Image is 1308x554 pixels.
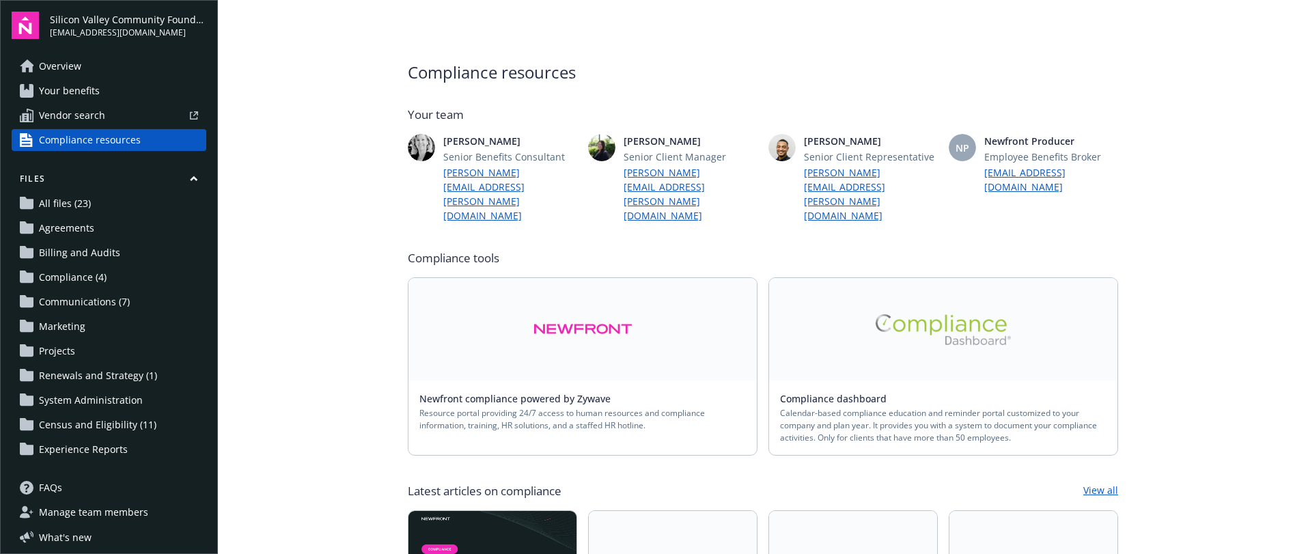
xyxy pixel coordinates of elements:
a: Compliance dashboard [780,392,897,405]
span: Compliance resources [408,60,1118,85]
a: Vendor search [12,105,206,126]
span: Compliance (4) [39,266,107,288]
a: Newfront compliance powered by Zywave [419,392,622,405]
img: navigator-logo.svg [12,12,39,39]
a: Alt [769,278,1117,380]
span: Your benefits [39,80,100,102]
span: Communications (7) [39,291,130,313]
a: Compliance resources [12,129,206,151]
span: What ' s new [39,530,92,544]
span: Marketing [39,316,85,337]
span: Vendor search [39,105,105,126]
a: View all [1083,483,1118,499]
a: Overview [12,55,206,77]
span: [PERSON_NAME] [624,134,757,148]
a: Billing and Audits [12,242,206,264]
a: Communications (7) [12,291,206,313]
span: Agreements [39,217,94,239]
span: Manage team members [39,501,148,523]
img: photo [408,134,435,161]
a: Manage team members [12,501,206,523]
a: [EMAIL_ADDRESS][DOMAIN_NAME] [984,165,1118,194]
a: Projects [12,340,206,362]
a: [PERSON_NAME][EMAIL_ADDRESS][PERSON_NAME][DOMAIN_NAME] [624,165,757,223]
button: What's new [12,530,113,544]
a: Renewals and Strategy (1) [12,365,206,387]
span: All files (23) [39,193,91,214]
span: Silicon Valley Community Foundation [50,12,206,27]
img: photo [588,134,615,161]
span: Newfront Producer [984,134,1118,148]
a: Experience Reports [12,439,206,460]
a: Marketing [12,316,206,337]
a: Alt [408,278,757,380]
img: photo [768,134,796,161]
a: [PERSON_NAME][EMAIL_ADDRESS][PERSON_NAME][DOMAIN_NAME] [443,165,577,223]
img: Alt [875,314,1012,345]
span: Your team [408,107,1118,123]
a: System Administration [12,389,206,411]
span: Calendar-based compliance education and reminder portal customized to your company and plan year.... [780,407,1107,444]
span: Compliance tools [408,250,1118,266]
span: Resource portal providing 24/7 access to human resources and compliance information, training, HR... [419,407,746,432]
span: Employee Benefits Broker [984,150,1118,164]
a: All files (23) [12,193,206,214]
span: Overview [39,55,81,77]
span: [EMAIL_ADDRESS][DOMAIN_NAME] [50,27,206,39]
img: Alt [533,314,632,345]
span: NP [956,141,969,155]
span: Senior Client Manager [624,150,757,164]
span: Census and Eligibility (11) [39,414,156,436]
span: Senior Client Representative [804,150,938,164]
span: [PERSON_NAME] [804,134,938,148]
span: System Administration [39,389,143,411]
a: Compliance (4) [12,266,206,288]
span: Renewals and Strategy (1) [39,365,157,387]
span: Projects [39,340,75,362]
a: Census and Eligibility (11) [12,414,206,436]
span: Latest articles on compliance [408,483,561,499]
a: FAQs [12,477,206,499]
button: Files [12,173,206,190]
span: Billing and Audits [39,242,120,264]
span: Senior Benefits Consultant [443,150,577,164]
span: [PERSON_NAME] [443,134,577,148]
span: Compliance resources [39,129,141,151]
a: [PERSON_NAME][EMAIL_ADDRESS][PERSON_NAME][DOMAIN_NAME] [804,165,938,223]
span: FAQs [39,477,62,499]
a: Agreements [12,217,206,239]
button: Silicon Valley Community Foundation[EMAIL_ADDRESS][DOMAIN_NAME] [50,12,206,39]
span: Experience Reports [39,439,128,460]
a: Your benefits [12,80,206,102]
